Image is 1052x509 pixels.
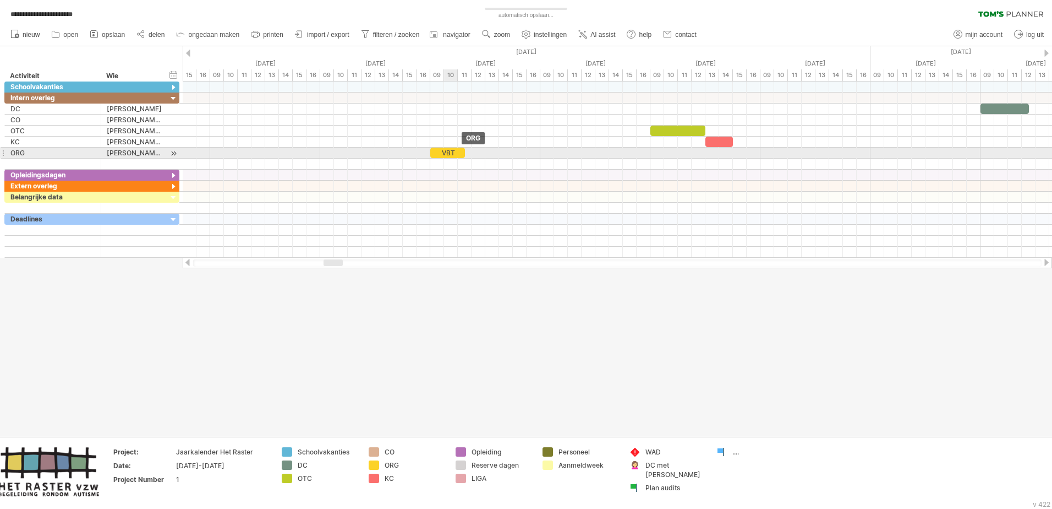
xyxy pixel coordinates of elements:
[113,475,174,484] div: Project Number
[558,461,618,470] div: Aanmeldweek
[428,28,473,42] a: navigator
[462,132,485,144] div: ORG
[1033,500,1050,508] div: v 422
[623,69,637,81] div: 15
[334,69,348,81] div: 10
[107,115,162,125] div: [PERSON_NAME], [PERSON_NAME], [PERSON_NAME], [PERSON_NAME], [PERSON_NAME], [PERSON_NAME]
[678,69,692,81] div: 11
[870,69,884,81] div: 09
[298,461,358,470] div: DC
[306,69,320,81] div: 16
[107,148,162,158] div: [PERSON_NAME], [PERSON_NAME], [PERSON_NAME], [PERSON_NAME], [PERSON_NAME], [PERSON_NAME]
[660,28,700,42] a: contact
[966,31,1002,39] span: mijn account
[10,93,95,103] div: Intern overleg
[590,31,615,39] span: AI assist
[705,69,719,81] div: 13
[168,148,179,159] div: scroll naar activiteit
[10,71,95,82] div: Activiteit
[348,69,361,81] div: 11
[10,170,95,180] div: Opleidingsdagen
[540,58,650,69] div: woensdag, 26 November 2025
[298,447,358,457] div: Schoolvakanties
[320,69,334,81] div: 09
[980,69,994,81] div: 09
[465,11,587,20] div: automatisch opslaan...
[248,28,287,42] a: printen
[939,69,953,81] div: 14
[527,69,540,81] div: 16
[307,31,349,39] span: import / export
[375,69,389,81] div: 13
[430,58,540,69] div: dinsdag, 25 November 2025
[540,69,554,81] div: 09
[650,58,760,69] div: donderdag, 27 November 2025
[843,69,857,81] div: 15
[176,475,269,484] div: 1
[1035,69,1049,81] div: 13
[951,28,1006,42] a: mijn account
[719,69,733,81] div: 14
[385,461,445,470] div: ORG
[293,69,306,81] div: 15
[188,31,239,39] span: ongedaan maken
[645,461,705,479] div: DC met [PERSON_NAME]
[430,69,444,81] div: 09
[430,148,465,158] div: VBT
[385,474,445,483] div: KC
[173,28,243,42] a: ongedaan maken
[568,69,582,81] div: 11
[134,28,168,42] a: delen
[884,69,898,81] div: 10
[925,69,939,81] div: 13
[23,31,40,39] span: nieuw
[953,69,967,81] div: 15
[554,69,568,81] div: 10
[675,31,697,39] span: contact
[10,192,95,202] div: Belangrijke data
[176,461,269,470] div: [DATE]-[DATE]
[8,28,43,42] a: nieuw
[870,58,980,69] div: maandag, 1 December 2025
[385,447,445,457] div: CO
[149,31,165,39] span: delen
[10,82,95,92] div: Schoolvakanties
[624,28,655,42] a: help
[747,69,760,81] div: 16
[788,69,802,81] div: 11
[443,31,470,39] span: navigator
[692,69,705,81] div: 12
[645,483,705,492] div: Plan audits
[994,69,1008,81] div: 10
[898,69,912,81] div: 11
[645,447,705,457] div: WAD
[183,69,196,81] div: 15
[176,447,269,457] div: Jaarkalender Het Raster
[63,31,78,39] span: open
[774,69,788,81] div: 10
[1008,69,1022,81] div: 11
[251,69,265,81] div: 12
[361,69,375,81] div: 12
[1011,28,1047,42] a: log uit
[760,69,774,81] div: 09
[358,28,423,42] a: filteren / zoeken
[10,181,95,191] div: Extern overleg
[107,137,162,147] div: [PERSON_NAME], [PERSON_NAME]
[106,71,161,82] div: Wie
[444,69,458,81] div: 10
[389,69,403,81] div: 14
[1022,69,1035,81] div: 12
[967,69,980,81] div: 16
[210,58,320,69] div: vrijdag, 21 November 2025
[558,447,618,457] div: Personeel
[48,28,81,42] a: open
[472,69,485,81] div: 12
[479,28,513,42] a: zoom
[107,126,162,136] div: [PERSON_NAME], [PERSON_NAME], [PERSON_NAME], Annelies
[320,58,430,69] div: maandag, 24 November 2025
[472,461,532,470] div: Reserve dagen
[609,69,623,81] div: 14
[472,474,532,483] div: LIGA
[279,69,293,81] div: 14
